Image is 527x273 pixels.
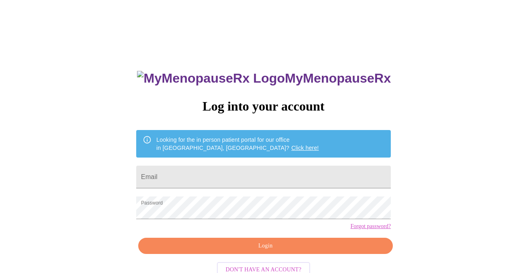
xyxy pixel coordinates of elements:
[138,238,393,254] button: Login
[156,132,319,155] div: Looking for the in person patient portal for our office in [GEOGRAPHIC_DATA], [GEOGRAPHIC_DATA]?
[137,71,285,86] img: MyMenopauseRx Logo
[291,145,319,151] a: Click here!
[350,223,391,230] a: Forgot password?
[148,241,383,251] span: Login
[136,99,391,114] h3: Log into your account
[137,71,391,86] h3: MyMenopauseRx
[215,266,313,273] a: Don't have an account?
